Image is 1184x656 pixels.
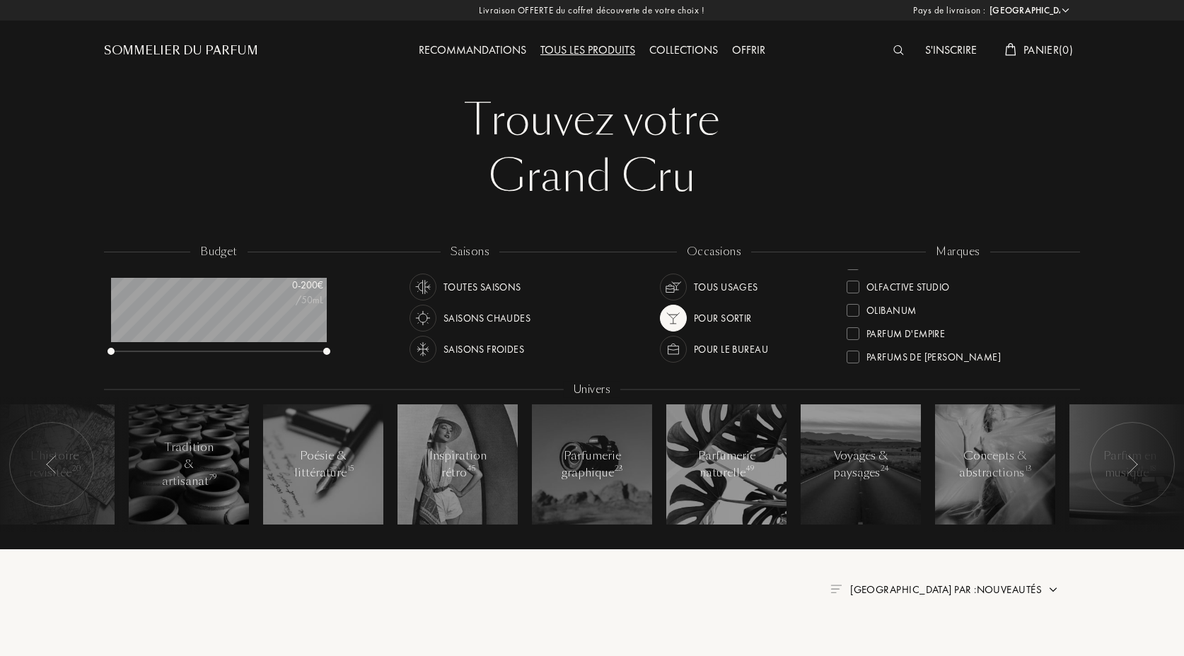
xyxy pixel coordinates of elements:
[209,472,216,482] span: 79
[850,582,1042,597] span: [GEOGRAPHIC_DATA] par : Nouveautés
[533,42,642,57] a: Tous les produits
[694,274,758,300] div: Tous usages
[926,244,989,260] div: marques
[697,447,757,481] div: Parfumerie naturelle
[959,447,1031,481] div: Concepts & abstractions
[412,42,533,57] a: Recommandations
[677,244,751,260] div: occasions
[564,382,620,398] div: Univers
[253,293,323,307] div: /50mL
[831,447,891,481] div: Voyages & paysages
[694,305,752,332] div: Pour sortir
[115,148,1069,205] div: Grand Cru
[866,322,945,341] div: Parfum d'Empire
[413,277,433,297] img: usage_season_average_white.svg
[918,42,984,57] a: S'inscrire
[663,277,683,297] img: usage_occasion_all_white.svg
[725,42,772,60] div: Offrir
[412,42,533,60] div: Recommandations
[115,92,1069,148] div: Trouvez votre
[746,464,754,474] span: 49
[468,464,475,474] span: 45
[443,274,521,300] div: Toutes saisons
[533,42,642,60] div: Tous les produits
[413,308,433,328] img: usage_season_hot_white.svg
[642,42,725,57] a: Collections
[253,278,323,293] div: 0 - 200 €
[190,244,248,260] div: budget
[1005,43,1016,56] img: cart_white.svg
[866,368,941,387] div: Parfums Dusita
[1047,584,1059,595] img: arrow.png
[866,298,916,317] div: Olibanum
[562,447,622,481] div: Parfumerie graphique
[347,464,354,474] span: 15
[46,455,57,474] img: arr_left.svg
[918,42,984,60] div: S'inscrire
[642,42,725,60] div: Collections
[866,275,950,294] div: Olfactive Studio
[881,464,889,474] span: 24
[443,305,530,332] div: Saisons chaudes
[441,244,499,260] div: saisons
[413,339,433,359] img: usage_season_cold_white.svg
[443,336,524,363] div: Saisons froides
[913,4,986,18] span: Pays de livraison :
[428,447,488,481] div: Inspiration rétro
[1023,42,1073,57] span: Panier ( 0 )
[694,336,768,363] div: Pour le bureau
[866,345,1001,364] div: Parfums de [PERSON_NAME]
[294,447,354,481] div: Poésie & littérature
[1127,455,1138,474] img: arr_left.svg
[663,339,683,359] img: usage_occasion_work_white.svg
[615,464,623,474] span: 23
[893,45,904,55] img: search_icn_white.svg
[663,308,683,328] img: usage_occasion_party.svg
[725,42,772,57] a: Offrir
[830,585,842,593] img: filter_by.png
[104,42,258,59] a: Sommelier du Parfum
